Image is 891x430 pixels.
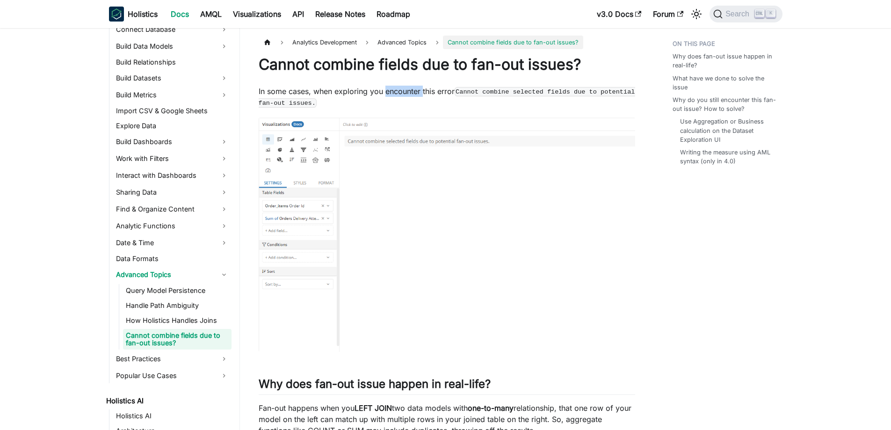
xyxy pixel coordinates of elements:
a: Docs [165,7,195,22]
h1: Cannot combine fields due to fan-out issues? [259,55,635,74]
a: Holistics AI [113,409,232,423]
a: Use Aggregation or Business calculation on the Dataset Exploration UI [680,117,773,144]
a: Build Data Models [113,39,232,54]
a: Why does fan-out issue happen in real-life? [673,52,777,70]
a: v3.0 Docs [591,7,647,22]
a: Holistics AI [103,394,232,408]
a: Forum [647,7,689,22]
a: What have we done to solve the issue [673,74,777,92]
a: Connect Database [113,22,232,37]
span: Cannot combine fields due to fan-out issues? [443,36,583,49]
strong: one-to-many [468,403,514,413]
a: Popular Use Cases [113,368,232,383]
a: AMQL [195,7,227,22]
kbd: K [766,9,775,18]
a: Sharing Data [113,185,232,200]
a: Find & Organize Content [113,202,232,217]
a: Why do you still encounter this fan-out issue? How to solve? [673,95,777,113]
a: Data Formats [113,252,232,265]
a: Roadmap [371,7,416,22]
h2: Why does fan-out issue happen in real-life? [259,377,635,395]
a: Best Practices [113,351,232,366]
a: Query Model Persistence [123,284,232,297]
a: API [287,7,310,22]
a: Explore Data [113,119,232,132]
b: Holistics [128,8,158,20]
span: Search [723,10,755,18]
a: Handle Path Ambiguity [123,299,232,312]
strong: LEFT JOIN [355,403,392,413]
p: In some cases, when exploring you encounter this error [259,86,635,108]
a: Interact with Dashboards [113,168,232,183]
button: Search (Ctrl+K) [710,6,782,22]
a: Build Datasets [113,71,232,86]
a: Work with Filters [113,151,232,166]
span: Advanced Topics [373,36,431,49]
a: Date & Time [113,235,232,250]
a: HolisticsHolistics [109,7,158,22]
nav: Breadcrumbs [259,36,635,49]
a: Build Relationships [113,56,232,69]
a: Import CSV & Google Sheets [113,104,232,117]
a: Build Dashboards [113,134,232,149]
a: Visualizations [227,7,287,22]
a: Home page [259,36,276,49]
a: Release Notes [310,7,371,22]
a: Cannot combine fields due to fan-out issues? [123,329,232,350]
nav: Docs sidebar [100,28,240,430]
img: Holistics [109,7,124,22]
a: Analytic Functions [113,219,232,233]
a: Writing the measure using AML syntax (only in 4.0) [680,148,773,166]
a: Advanced Topics [113,267,232,282]
button: Switch between dark and light mode (currently light mode) [689,7,704,22]
a: How Holistics Handles Joins [123,314,232,327]
a: Build Metrics [113,87,232,102]
span: Analytics Development [288,36,362,49]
